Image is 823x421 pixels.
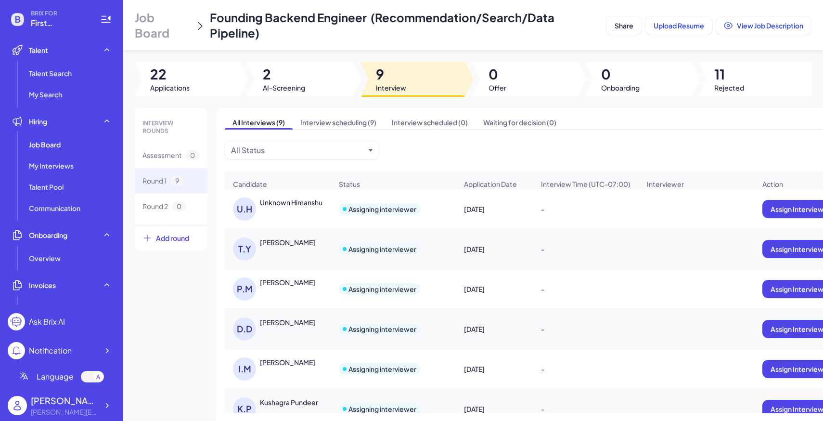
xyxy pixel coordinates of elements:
span: Job Board [135,10,191,40]
div: [DATE] [456,196,532,223]
span: Hiring [29,117,47,126]
span: Action [762,179,783,189]
div: [DATE] [456,236,532,263]
div: Assigning interviewer [348,204,416,214]
span: 9 [376,66,406,83]
span: Application Date [464,179,517,189]
div: - [533,236,638,263]
div: Assigning interviewer [348,324,416,334]
div: - [533,316,638,342]
button: All Status [231,145,365,156]
span: Job Board [29,140,61,149]
span: 2 [263,66,305,83]
span: Interview scheduling (9) [293,116,384,129]
div: All Status [231,145,265,156]
div: Ask Brix AI [29,316,65,328]
div: Notification [29,345,72,356]
div: Assigning interviewer [348,244,416,254]
span: Invoices [29,280,56,290]
div: D.D [233,317,256,341]
span: Monthly invoice [29,303,79,313]
div: Maggie@joinbrix.com [31,407,98,417]
span: Interview scheduled (0) [384,116,476,129]
span: 11 [714,66,744,83]
div: Assigning interviewer [348,364,416,374]
span: All Interviews (9) [225,116,293,129]
div: Ishan Malkan [260,357,315,367]
div: Unknown Himanshu [260,197,322,207]
div: K.P [233,397,256,421]
div: Pushkar Mehendale [260,277,315,287]
span: 0 [172,201,186,211]
span: 0 [489,66,506,83]
span: My Interviews [29,161,74,171]
span: Interview Time (UTC-07:00) [541,179,630,189]
span: Upload Resume [654,21,704,30]
span: View Job Description [737,21,803,30]
span: Founding Backend Engineer (Recommendation/Search/Data Pipeline) [210,10,554,40]
div: I.M [233,357,256,381]
div: U.H [233,197,256,221]
span: Applications [150,83,190,92]
span: Waiting for decision (0) [476,116,564,129]
span: BRIX FOR [31,10,89,17]
span: 22 [150,66,190,83]
div: T.Y [233,237,256,261]
span: Language [37,371,74,382]
span: Share [615,21,633,30]
button: View Job Description [716,16,811,35]
div: - [533,355,638,382]
span: 0 [185,150,200,160]
span: Talent [29,45,48,55]
img: user_logo.png [8,396,27,415]
span: Round 2 [142,201,168,211]
span: Status [339,179,360,189]
div: TUSHAR YADAV [260,237,315,247]
div: INTERVIEW ROUNDS [135,112,207,143]
div: - [533,276,638,303]
span: Talent Search [29,68,72,78]
div: [DATE] [456,316,532,342]
span: Interview [376,83,406,92]
span: Add round [156,233,189,243]
button: Share [606,16,642,35]
span: 0 [601,66,640,83]
div: [DATE] [456,276,532,303]
span: Communication [29,203,80,213]
div: Dileep Domakonda [260,317,315,327]
span: Overview [29,253,61,263]
span: Interviewer [647,179,684,189]
div: Assigning interviewer [348,404,416,414]
button: Add round [135,225,207,250]
span: Onboarding [29,230,67,240]
span: Round 1 [142,176,167,186]
span: Candidate [233,179,267,189]
span: 9 [170,176,184,186]
div: - [533,196,638,223]
span: My Search [29,90,62,99]
div: [DATE] [456,355,532,382]
span: First Intelligence [31,17,89,29]
span: Onboarding [601,83,640,92]
div: Assigning interviewer [348,284,416,294]
div: P.M [233,277,256,301]
span: Talent Pool [29,182,64,192]
span: Assessment [142,150,181,160]
div: Maggie [31,394,98,407]
button: Upload Resume [645,16,712,35]
span: Offer [489,83,506,92]
span: Rejected [714,83,744,92]
span: AI-Screening [263,83,305,92]
div: Kushagra Pundeer [260,397,318,407]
